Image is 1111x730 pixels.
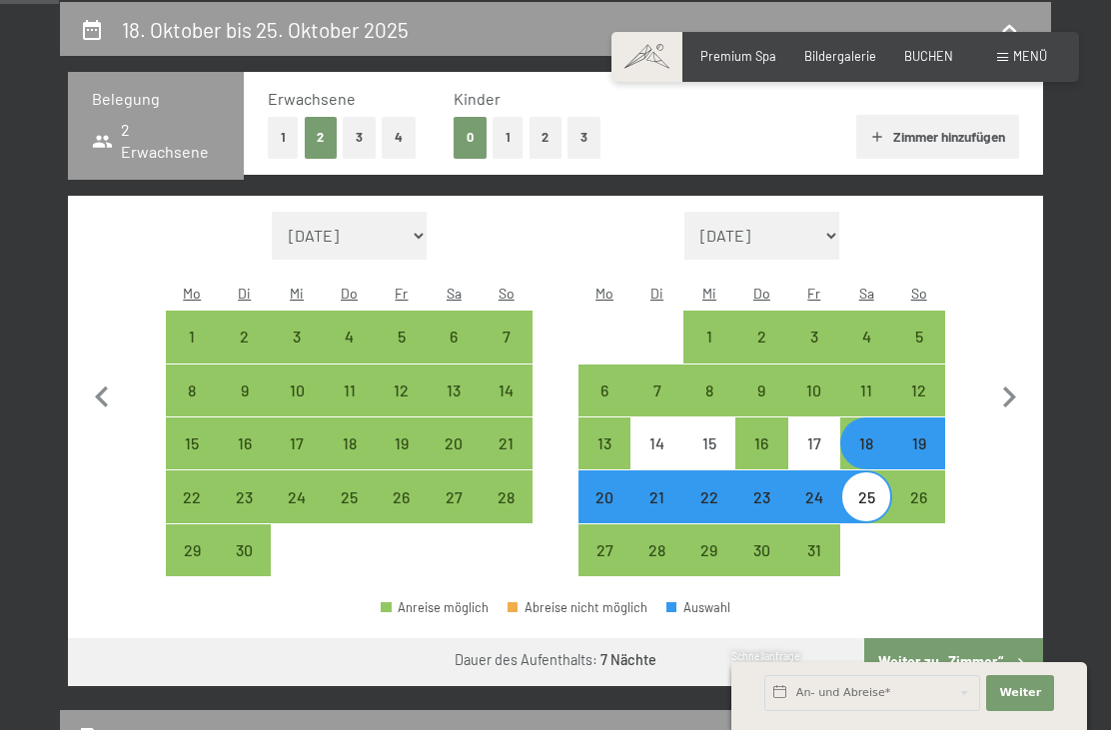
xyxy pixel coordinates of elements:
div: 18 [325,435,373,483]
div: 9 [221,382,269,430]
div: Wed Oct 29 2025 [683,524,735,576]
div: Thu Oct 09 2025 [735,365,787,416]
abbr: Freitag [807,285,820,302]
abbr: Dienstag [650,285,663,302]
div: 8 [685,382,733,430]
div: Sat Oct 04 2025 [840,311,892,363]
div: 25 [842,489,890,537]
div: Mon Oct 06 2025 [578,365,630,416]
span: Menü [1013,48,1047,64]
div: 19 [894,435,942,483]
div: Fri Oct 31 2025 [788,524,840,576]
button: 3 [567,117,600,158]
div: Anreise möglich [630,470,682,522]
div: 22 [168,489,216,537]
div: Thu Oct 23 2025 [735,470,787,522]
div: Wed Oct 15 2025 [683,417,735,469]
div: Anreise möglich [892,311,944,363]
div: Dauer des Aufenthalts: [455,650,656,670]
div: Thu Oct 02 2025 [735,311,787,363]
button: Nächster Monat [988,212,1030,578]
span: Erwachsene [268,89,356,108]
div: Wed Sep 03 2025 [271,311,323,363]
div: 21 [483,435,531,483]
div: Anreise möglich [166,365,218,416]
div: 19 [378,435,426,483]
div: Mon Sep 22 2025 [166,470,218,522]
div: 26 [378,489,426,537]
h2: 18. Oktober bis 25. Oktober 2025 [122,17,409,42]
div: Anreise möglich [219,470,271,522]
div: Anreise möglich [219,311,271,363]
abbr: Samstag [859,285,874,302]
div: Anreise möglich [376,470,428,522]
div: Fri Sep 05 2025 [376,311,428,363]
div: 10 [790,382,838,430]
div: Fri Sep 19 2025 [376,417,428,469]
div: Anreise möglich [428,365,480,416]
button: 0 [454,117,487,158]
div: Anreise möglich [376,365,428,416]
div: Fri Oct 17 2025 [788,417,840,469]
div: Tue Sep 09 2025 [219,365,271,416]
div: 23 [221,489,269,537]
abbr: Freitag [395,285,408,302]
div: Anreise möglich [323,470,375,522]
span: Premium Spa [700,48,776,64]
div: 7 [483,329,531,376]
span: 2 Erwachsene [92,119,220,164]
a: BUCHEN [904,48,953,64]
span: Weiter [999,685,1041,701]
div: 13 [430,382,478,430]
div: Wed Oct 22 2025 [683,470,735,522]
div: 13 [580,435,628,483]
span: Bildergalerie [804,48,876,64]
div: Sat Sep 06 2025 [428,311,480,363]
div: Anreise möglich [428,470,480,522]
div: Sun Sep 14 2025 [481,365,533,416]
div: Anreise möglich [578,417,630,469]
div: 22 [685,489,733,537]
div: Anreise möglich [376,311,428,363]
div: 21 [632,489,680,537]
div: 14 [483,382,531,430]
div: Anreise möglich [840,311,892,363]
div: Anreise nicht möglich [788,417,840,469]
div: 20 [580,489,628,537]
div: Wed Sep 17 2025 [271,417,323,469]
abbr: Dienstag [238,285,251,302]
div: 30 [737,542,785,590]
abbr: Samstag [447,285,462,302]
div: 11 [325,382,373,430]
div: Anreise möglich [219,524,271,576]
div: 28 [632,542,680,590]
div: Anreise möglich [376,417,428,469]
div: Fri Oct 03 2025 [788,311,840,363]
div: Mon Sep 08 2025 [166,365,218,416]
div: Anreise möglich [788,524,840,576]
div: Anreise möglich [481,417,533,469]
div: Anreise möglich [578,470,630,522]
abbr: Donnerstag [753,285,770,302]
div: Fri Oct 24 2025 [788,470,840,522]
div: Anreise möglich [578,365,630,416]
div: 1 [685,329,733,376]
div: Anreise möglich [840,417,892,469]
div: Sat Oct 11 2025 [840,365,892,416]
div: 2 [737,329,785,376]
div: Fri Sep 12 2025 [376,365,428,416]
button: 1 [268,117,299,158]
div: 27 [580,542,628,590]
div: Anreise möglich [166,470,218,522]
div: Anreise nicht möglich [683,417,735,469]
div: 17 [273,435,321,483]
abbr: Sonntag [499,285,515,302]
abbr: Sonntag [911,285,927,302]
div: 8 [168,382,216,430]
div: Mon Oct 27 2025 [578,524,630,576]
button: Zimmer hinzufügen [856,115,1019,159]
div: Anreise möglich [271,311,323,363]
div: Anreise möglich [892,417,944,469]
div: Wed Oct 01 2025 [683,311,735,363]
div: 16 [737,435,785,483]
